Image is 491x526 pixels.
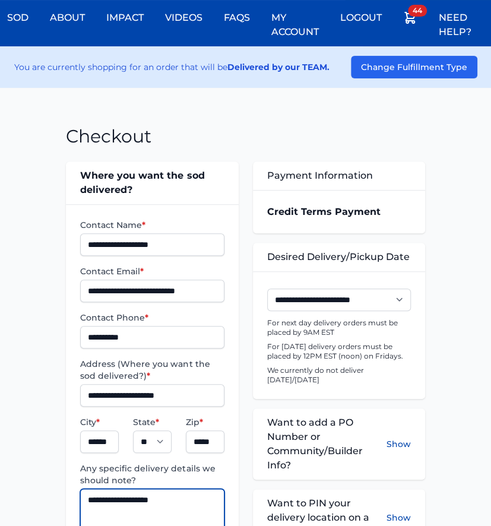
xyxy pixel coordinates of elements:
[158,4,210,32] a: Videos
[80,416,119,428] label: City
[99,4,151,32] a: Impact
[351,56,477,78] button: Change Fulfillment Type
[80,312,224,324] label: Contact Phone
[66,126,151,147] h1: Checkout
[186,416,224,428] label: Zip
[80,219,224,231] label: Contact Name
[217,4,257,32] a: FAQs
[133,416,172,428] label: State
[267,416,387,473] span: Want to add a PO Number or Community/Builder Info?
[227,62,330,72] strong: Delivered by our TEAM.
[333,4,389,32] a: Logout
[408,5,427,17] span: 44
[253,243,425,271] div: Desired Delivery/Pickup Date
[264,4,326,46] a: My Account
[267,206,381,217] strong: Credit Terms Payment
[267,318,411,337] p: For next day delivery orders must be placed by 9AM EST
[66,161,238,204] div: Where you want the sod delivered?
[267,366,411,385] p: We currently do not deliver [DATE]/[DATE]
[80,358,224,382] label: Address (Where you want the sod delivered?)
[432,4,491,46] a: Need Help?
[80,265,224,277] label: Contact Email
[396,4,425,36] a: 44
[253,161,425,190] div: Payment Information
[387,416,411,473] button: Show
[80,462,224,486] label: Any specific delivery details we should note?
[267,342,411,361] p: For [DATE] delivery orders must be placed by 12PM EST (noon) on Fridays.
[43,4,92,32] a: About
